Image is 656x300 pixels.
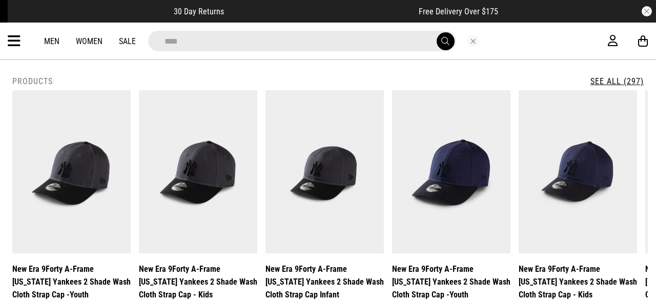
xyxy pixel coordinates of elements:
iframe: Customer reviews powered by Trustpilot [244,6,398,16]
span: 30 Day Returns [174,7,224,16]
img: New Era 9forty A-frame New York Yankees 2 Shade Wash Cloth Strap Cap - Kids in Grey [139,90,257,253]
img: New Era 9forty A-frame New York Yankees 2 Shade Wash Cloth Strap Cap -youth in Grey [12,90,131,253]
button: Close search [467,35,479,47]
a: Sale [119,36,136,46]
a: Men [44,36,59,46]
img: New Era 9forty A-frame New York Yankees 2 Shade Wash Cloth Strap Cap -youth in Blue [392,90,510,253]
a: See All (297) [590,76,644,86]
img: New Era 9forty A-frame New York Yankees 2 Shade Wash Cloth Strap Cap - Kids in Blue [519,90,637,253]
h2: Products [12,76,53,86]
span: Free Delivery Over $175 [419,7,498,16]
a: Women [76,36,102,46]
img: New Era 9forty A-frame New York Yankees 2 Shade Wash Cloth Strap Cap Infant in Grey [265,90,384,253]
button: Open LiveChat chat widget [8,4,39,35]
